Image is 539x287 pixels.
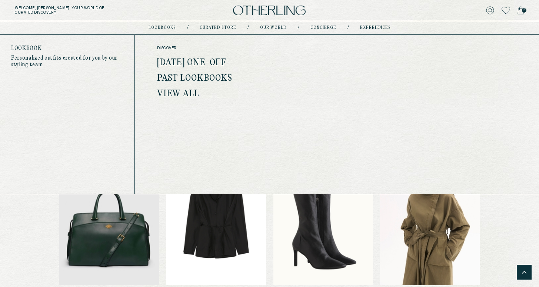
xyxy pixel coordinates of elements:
span: 2 [522,8,526,13]
a: Curated store [200,26,236,30]
a: [DATE] One-off [157,58,226,68]
a: 2 [518,5,524,16]
a: Our world [260,26,287,30]
a: concierge [310,26,336,30]
a: Past Lookbooks [157,74,232,83]
div: / [347,25,349,31]
p: Personalized outfits created for you by our styling team. [11,55,123,68]
img: Oversized Trench in Cotton Twill - Olive [380,151,480,285]
a: lookbooks [149,26,176,30]
img: TIE BACK SHIRT [166,151,266,285]
div: / [187,25,189,31]
img: logo [233,6,306,16]
img: Private Eye Buttery Nappa Foresta [59,151,159,285]
h4: Lookbook [11,46,123,51]
a: View All [157,89,200,99]
span: discover [157,46,281,50]
h5: Welcome, [PERSON_NAME] . Your world of curated discovery. [15,6,167,15]
div: / [298,25,299,31]
img: Heeled Sock Bootie in Olive [273,151,373,285]
a: experiences [360,26,391,30]
div: / [247,25,249,31]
